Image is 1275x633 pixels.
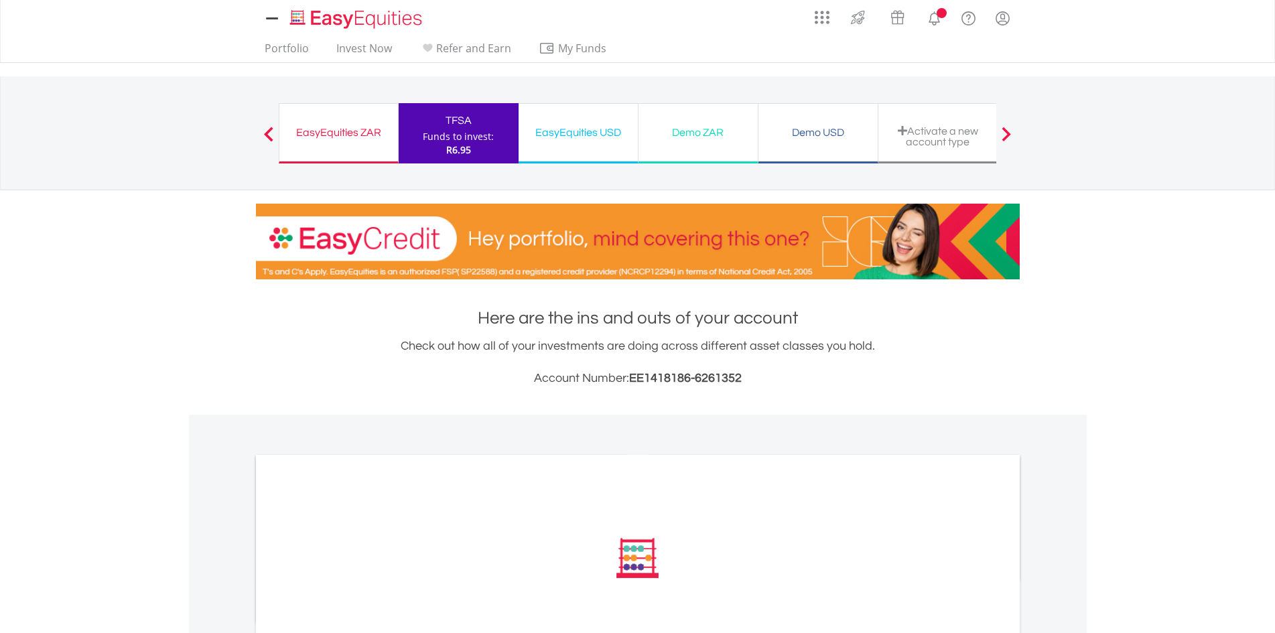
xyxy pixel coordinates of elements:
div: Check out how all of your investments are doing across different asset classes you hold. [256,337,1020,388]
a: Home page [285,3,427,30]
div: Demo USD [766,123,870,142]
h3: Account Number: [256,369,1020,388]
img: EasyCredit Promotion Banner [256,204,1020,279]
span: R6.95 [446,143,471,156]
span: Refer and Earn [436,41,511,56]
img: grid-menu-icon.svg [815,10,829,25]
a: Notifications [917,3,951,30]
div: Activate a new account type [886,125,990,147]
div: EasyEquities ZAR [287,123,390,142]
img: vouchers-v2.svg [886,7,909,28]
span: My Funds [539,40,626,57]
a: Vouchers [878,3,917,28]
div: Demo ZAR [647,123,750,142]
a: FAQ's and Support [951,3,986,30]
div: TFSA [407,111,511,130]
a: Invest Now [331,42,397,62]
a: My Profile [986,3,1020,33]
a: Refer and Earn [414,42,517,62]
a: Portfolio [259,42,314,62]
a: AppsGrid [806,3,838,25]
span: EE1418186-6261352 [629,372,742,384]
div: Funds to invest: [423,130,494,143]
img: EasyEquities_Logo.png [287,8,427,30]
img: thrive-v2.svg [847,7,869,28]
h1: Here are the ins and outs of your account [256,306,1020,330]
div: EasyEquities USD [527,123,630,142]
